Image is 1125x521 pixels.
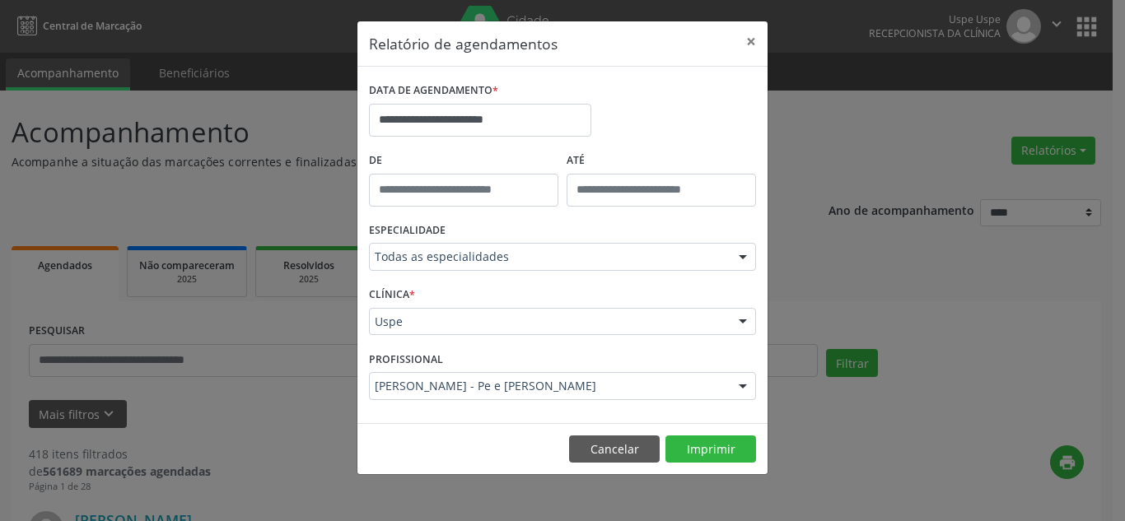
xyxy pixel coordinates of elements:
button: Cancelar [569,435,660,463]
button: Close [735,21,768,62]
button: Imprimir [665,435,756,463]
span: Uspe [375,314,722,330]
label: PROFISSIONAL [369,347,443,372]
label: ATÉ [567,148,756,174]
span: Todas as especialidades [375,249,722,265]
label: De [369,148,558,174]
span: [PERSON_NAME] - Pe e [PERSON_NAME] [375,378,722,394]
label: CLÍNICA [369,282,415,308]
label: ESPECIALIDADE [369,218,446,244]
label: DATA DE AGENDAMENTO [369,78,498,104]
h5: Relatório de agendamentos [369,33,558,54]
